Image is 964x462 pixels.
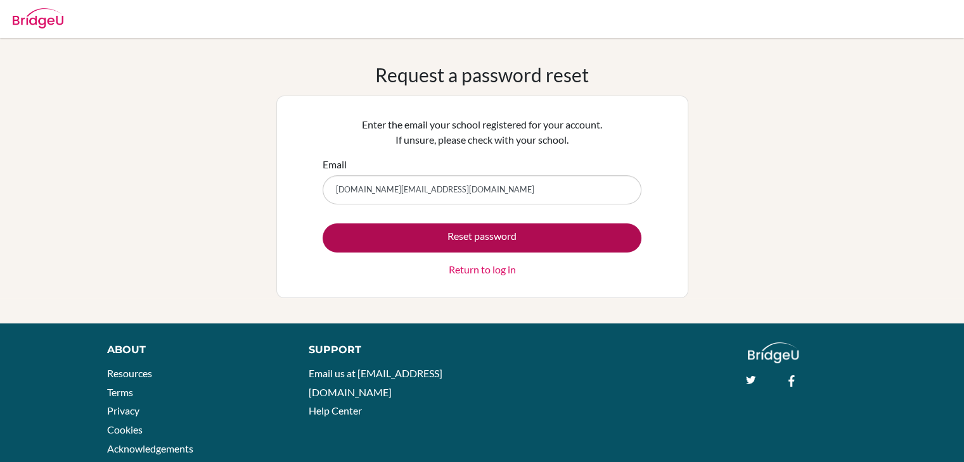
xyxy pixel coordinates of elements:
button: Reset password [323,223,641,253]
img: logo_white@2x-f4f0deed5e89b7ecb1c2cc34c3e3d731f90f0f143d5ea2071677605dd97b5244.png [748,342,799,363]
img: Bridge-U [13,8,63,28]
a: Return to log in [449,262,516,277]
a: Help Center [309,404,362,416]
a: Acknowledgements [107,442,193,454]
div: About [107,342,280,358]
a: Privacy [107,404,139,416]
div: Support [309,342,468,358]
a: Email us at [EMAIL_ADDRESS][DOMAIN_NAME] [309,367,442,398]
a: Resources [107,367,152,379]
p: Enter the email your school registered for your account. If unsure, please check with your school. [323,117,641,147]
h1: Request a password reset [375,63,589,86]
a: Terms [107,386,133,398]
a: Cookies [107,423,143,435]
label: Email [323,157,347,172]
